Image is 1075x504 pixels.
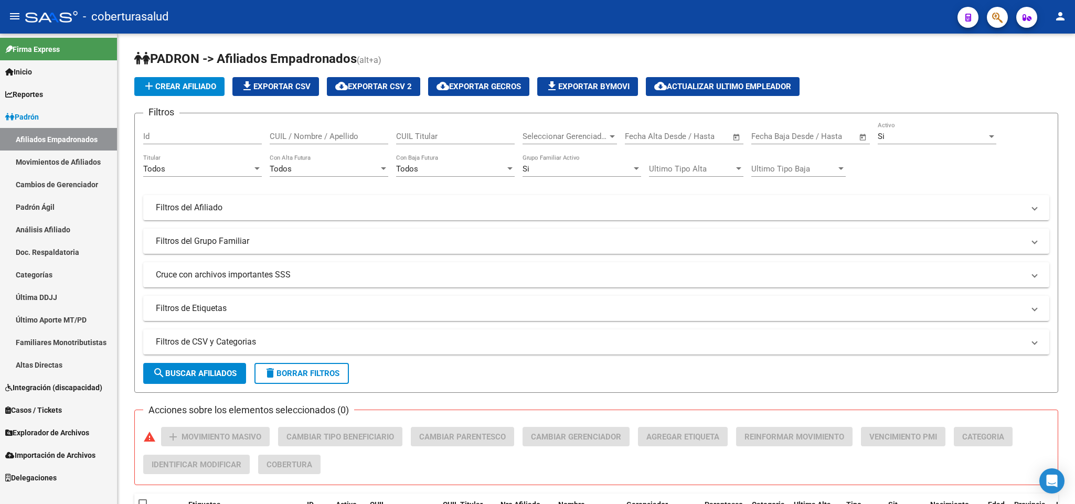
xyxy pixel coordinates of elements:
span: Importación de Archivos [5,449,95,461]
mat-panel-title: Filtros de Etiquetas [156,303,1024,314]
button: Exportar GECROS [428,77,529,96]
span: Categoria [962,432,1004,442]
button: Cobertura [258,455,321,474]
mat-icon: file_download [241,80,253,92]
mat-icon: add [167,431,179,443]
span: Ultimo Tipo Baja [751,164,836,174]
span: Reportes [5,89,43,100]
span: Si [523,164,529,174]
mat-icon: warning [143,431,156,443]
span: (alt+a) [357,55,381,65]
span: Casos / Tickets [5,404,62,416]
button: Cambiar Tipo Beneficiario [278,427,402,446]
button: Crear Afiliado [134,77,225,96]
span: Crear Afiliado [143,82,216,91]
span: Borrar Filtros [264,369,339,378]
mat-panel-title: Filtros del Grupo Familiar [156,235,1024,247]
span: Agregar Etiqueta [646,432,719,442]
span: Firma Express [5,44,60,55]
span: Cambiar Parentesco [419,432,506,442]
span: Actualizar ultimo Empleador [654,82,791,91]
button: Actualizar ultimo Empleador [646,77,800,96]
mat-expansion-panel-header: Filtros del Afiliado [143,195,1049,220]
button: Borrar Filtros [254,363,349,384]
input: Fecha fin [677,132,728,141]
span: Movimiento Masivo [182,432,261,442]
span: Exportar CSV [241,82,311,91]
mat-icon: person [1054,10,1067,23]
span: Explorador de Archivos [5,427,89,438]
span: PADRON -> Afiliados Empadronados [134,51,357,66]
input: Fecha fin [803,132,854,141]
button: Exportar CSV 2 [327,77,420,96]
button: Open calendar [857,131,869,143]
mat-icon: cloud_download [437,80,449,92]
mat-panel-title: Filtros de CSV y Categorias [156,336,1024,348]
span: Padrón [5,111,39,123]
mat-icon: menu [8,10,21,23]
button: Open calendar [731,131,743,143]
mat-icon: cloud_download [654,80,667,92]
span: Buscar Afiliados [153,369,237,378]
button: Categoria [954,427,1013,446]
button: Buscar Afiliados [143,363,246,384]
button: Movimiento Masivo [161,427,270,446]
button: Vencimiento PMI [861,427,945,446]
span: Delegaciones [5,472,57,484]
h3: Filtros [143,105,179,120]
mat-icon: file_download [546,80,558,92]
div: Open Intercom Messenger [1039,468,1065,494]
span: Integración (discapacidad) [5,382,102,393]
input: Fecha inicio [751,132,794,141]
span: Vencimiento PMI [869,432,937,442]
button: Cambiar Gerenciador [523,427,630,446]
span: Exportar GECROS [437,82,521,91]
mat-icon: cloud_download [335,80,348,92]
span: - coberturasalud [83,5,168,28]
button: Identificar Modificar [143,455,250,474]
input: Fecha inicio [625,132,667,141]
mat-panel-title: Cruce con archivos importantes SSS [156,269,1024,281]
span: Exportar Bymovi [546,82,630,91]
span: Cambiar Tipo Beneficiario [286,432,394,442]
span: Exportar CSV 2 [335,82,412,91]
mat-panel-title: Filtros del Afiliado [156,202,1024,213]
span: Seleccionar Gerenciador [523,132,608,141]
mat-expansion-panel-header: Filtros de Etiquetas [143,296,1049,321]
mat-expansion-panel-header: Filtros de CSV y Categorias [143,329,1049,355]
span: Ultimo Tipo Alta [649,164,734,174]
span: Reinformar Movimiento [744,432,844,442]
span: Cobertura [267,460,312,469]
mat-expansion-panel-header: Cruce con archivos importantes SSS [143,262,1049,287]
button: Reinformar Movimiento [736,427,853,446]
mat-icon: add [143,80,155,92]
span: Todos [143,164,165,174]
mat-icon: delete [264,367,276,379]
span: Inicio [5,66,32,78]
button: Agregar Etiqueta [638,427,728,446]
h3: Acciones sobre los elementos seleccionados (0) [143,403,354,417]
span: Todos [270,164,292,174]
button: Exportar CSV [232,77,319,96]
button: Exportar Bymovi [537,77,638,96]
mat-icon: search [153,367,165,379]
button: Cambiar Parentesco [411,427,514,446]
span: Cambiar Gerenciador [531,432,621,442]
span: Todos [396,164,418,174]
mat-expansion-panel-header: Filtros del Grupo Familiar [143,229,1049,254]
span: Identificar Modificar [152,460,241,469]
span: Si [878,132,885,141]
